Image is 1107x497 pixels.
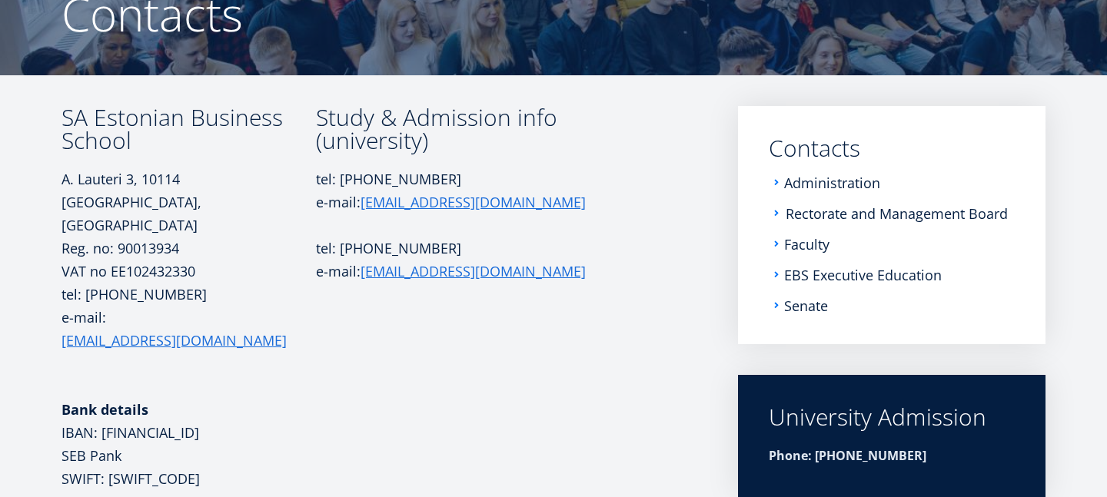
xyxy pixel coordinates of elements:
a: Administration [784,175,880,191]
p: tel: [PHONE_NUMBER] e-mail: [316,167,608,214]
a: Contacts [769,137,1015,160]
strong: Phone: [PHONE_NUMBER] [769,447,926,464]
a: EBS Executive Education [784,267,942,283]
a: [EMAIL_ADDRESS][DOMAIN_NAME] [61,329,287,352]
h3: SA Estonian Business School [61,106,316,152]
a: Faculty [784,237,829,252]
a: [EMAIL_ADDRESS][DOMAIN_NAME] [361,191,586,214]
p: e-mail: [316,260,608,283]
strong: Bank details [61,400,148,419]
a: Senate [784,298,828,313]
a: Rectorate and Management Board [786,206,1008,221]
a: [EMAIL_ADDRESS][DOMAIN_NAME] [361,260,586,283]
p: tel: [PHONE_NUMBER] e-mail: [61,283,316,375]
p: tel: [PHONE_NUMBER] [316,237,608,260]
p: VAT no EE102432330 [61,260,316,283]
p: IBAN: [FINANCIAL_ID] SEB Pank SWIFT: [SWIFT_CODE] [61,398,316,490]
h3: Study & Admission info (university) [316,106,608,152]
div: University Admission [769,406,1015,429]
p: A. Lauteri 3, 10114 [GEOGRAPHIC_DATA], [GEOGRAPHIC_DATA] Reg. no: 90013934 [61,167,316,260]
